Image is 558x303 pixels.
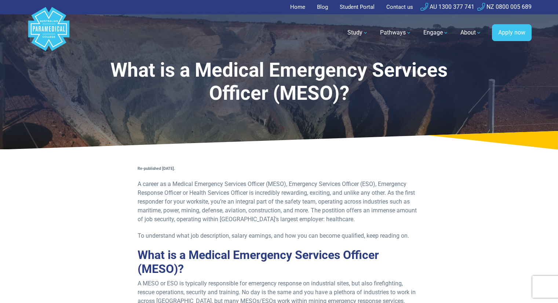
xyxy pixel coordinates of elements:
[138,231,421,240] p: To understand what job description, salary earnings, and how you can become qualified, keep readi...
[492,24,532,41] a: Apply now
[420,3,474,10] a: AU 1300 377 741
[343,22,373,43] a: Study
[477,3,532,10] a: NZ 0800 005 689
[138,180,421,224] p: A career as a Medical Emergency Services Officer (MESO), Emergency Services Officer (ESO), Emerge...
[419,22,453,43] a: Engage
[138,166,175,171] strong: Re-published [DATE].
[27,14,71,51] a: Australian Paramedical College
[376,22,416,43] a: Pathways
[138,248,421,276] h2: What is a Medical Emergency Services Officer (MESO)?
[456,22,486,43] a: About
[90,59,468,105] h1: What is a Medical Emergency Services Officer (MESO)?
